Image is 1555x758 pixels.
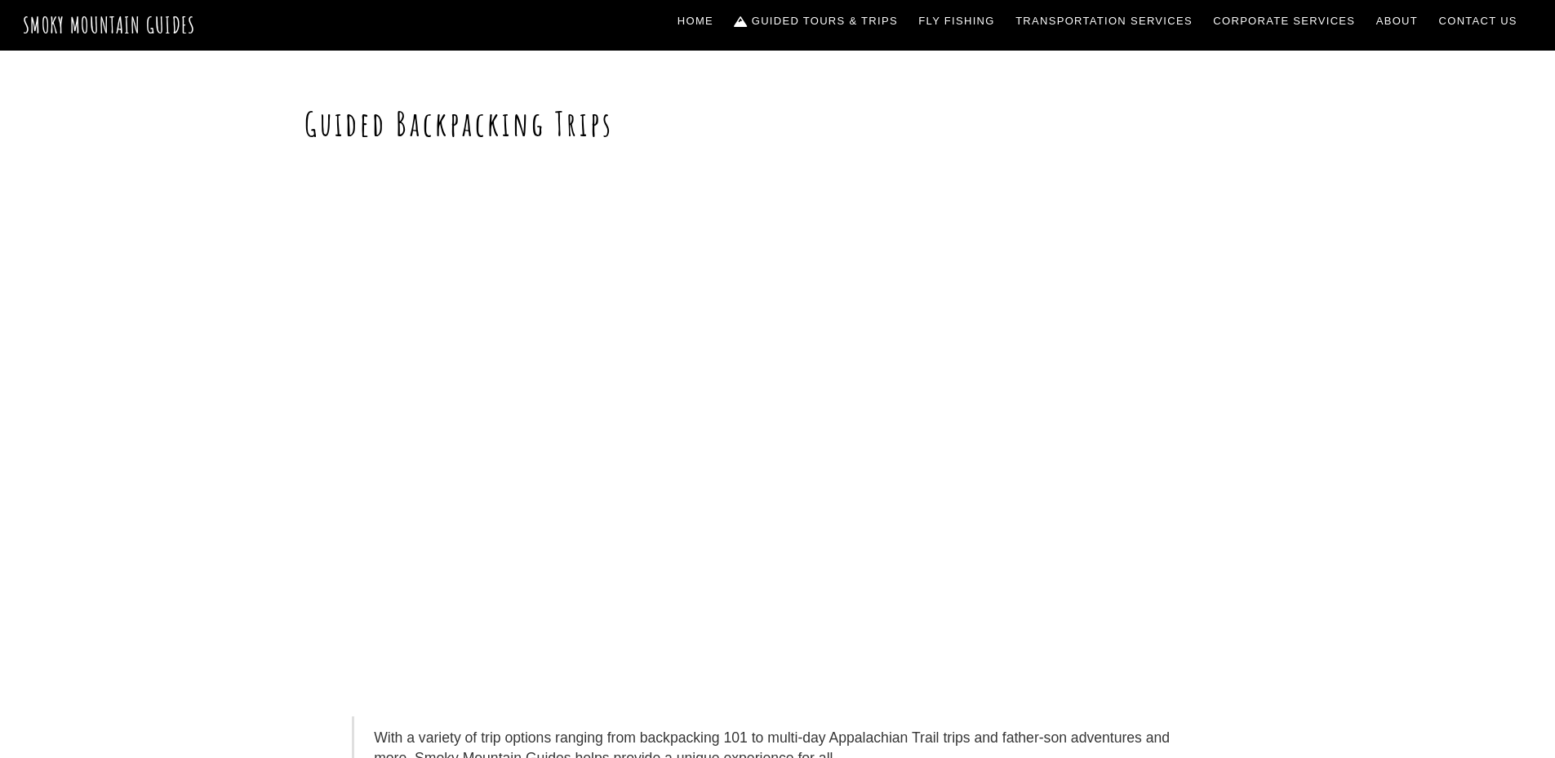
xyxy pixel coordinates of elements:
[728,4,904,38] a: Guided Tours & Trips
[23,11,196,38] a: Smoky Mountain Guides
[1433,4,1524,38] a: Contact Us
[304,104,1251,144] h1: Guided Backpacking Trips
[1370,4,1424,38] a: About
[671,4,720,38] a: Home
[1009,4,1198,38] a: Transportation Services
[913,4,1002,38] a: Fly Fishing
[1207,4,1362,38] a: Corporate Services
